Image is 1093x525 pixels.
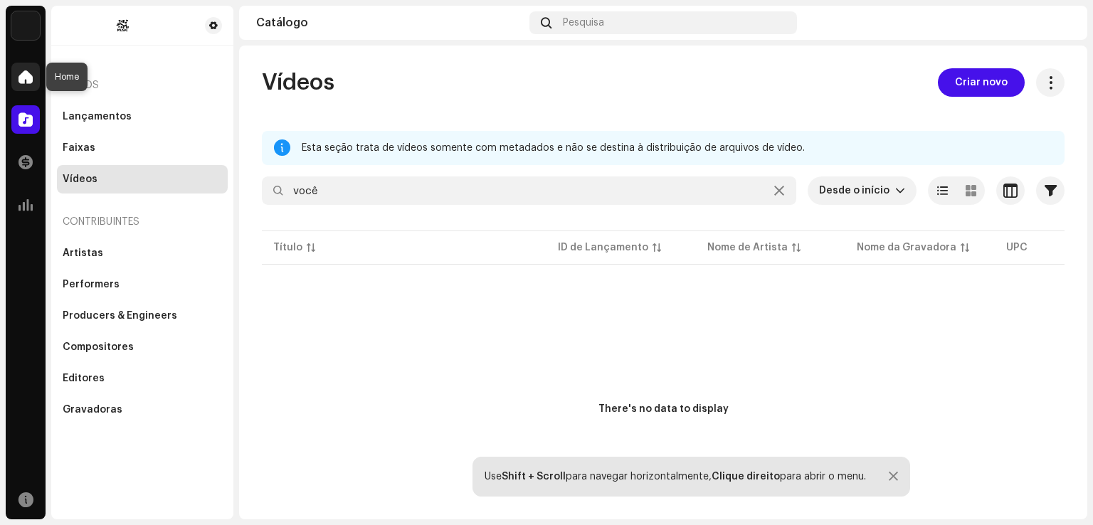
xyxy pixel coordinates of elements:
div: Artistas [63,248,103,259]
div: Catálogo [256,17,524,28]
div: Editores [63,373,105,384]
input: Pesquisa [262,176,796,205]
re-a-nav-header: Contribuintes [57,205,228,239]
div: Producers & Engineers [63,310,177,322]
re-m-nav-item: Gravadoras [57,396,228,424]
re-m-nav-item: Compositores [57,333,228,361]
re-m-nav-item: Editores [57,364,228,393]
div: Esta seção trata de vídeos somente com metadados e não se destina à distribuição de arquivos de v... [302,139,1053,157]
div: Vídeos [63,174,97,185]
div: Faixas [63,142,95,154]
img: c86870aa-2232-4ba3-9b41-08f587110171 [11,11,40,40]
div: Lançamentos [63,111,132,122]
re-a-nav-header: Ativos [57,68,228,102]
re-m-nav-item: Lançamentos [57,102,228,131]
img: f599b786-36f7-43ff-9e93-dc84791a6e00 [63,17,182,34]
div: Compositores [63,341,134,353]
span: Pesquisa [563,17,604,28]
img: 54f697dd-8be3-4f79-a850-57332d7c088e [1047,11,1070,34]
re-m-nav-item: Vídeos [57,165,228,193]
div: Performers [63,279,120,290]
div: Use para navegar horizontalmente, para abrir o menu. [485,471,866,482]
div: There's no data to display [598,402,729,417]
strong: Clique direito [712,472,780,482]
span: Criar novo [955,68,1008,97]
re-m-nav-item: Artistas [57,239,228,267]
span: Desde o início [819,176,895,205]
re-m-nav-item: Performers [57,270,228,299]
span: Vídeos [262,68,334,97]
button: Criar novo [938,68,1025,97]
re-m-nav-item: Faixas [57,134,228,162]
strong: Shift + Scroll [502,472,566,482]
div: dropdown trigger [895,176,905,205]
div: Gravadoras [63,404,122,415]
re-m-nav-item: Producers & Engineers [57,302,228,330]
